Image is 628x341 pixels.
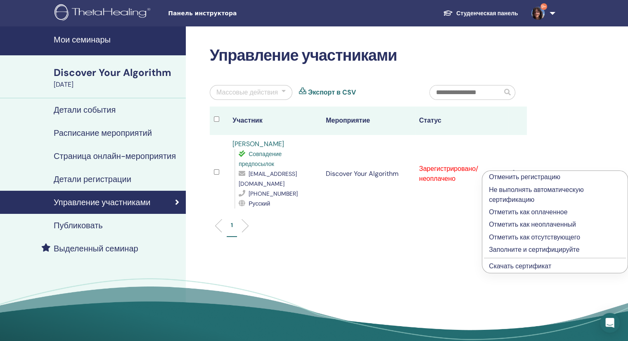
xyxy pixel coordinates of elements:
td: Discover Your Algorithm [322,135,415,213]
h4: Мои семинары [54,35,181,45]
h4: Выделенный семинар [54,244,138,253]
a: Студенческая панель [436,6,524,21]
div: Массовые действия [216,88,278,97]
img: logo.png [55,4,153,23]
p: Отметить как оплаченное [489,207,621,217]
div: Discover Your Algorithm [54,66,181,80]
span: [PHONE_NUMBER] [249,190,298,197]
a: Скачать сертификат [489,262,551,270]
h4: Управление участниками [54,197,150,207]
h4: Детали события [54,105,116,115]
p: Заполните и сертифицируйте [489,245,621,255]
th: Статус [415,107,508,135]
a: [PERSON_NAME] [232,140,284,148]
h4: Публиковать [54,220,103,230]
span: [EMAIL_ADDRESS][DOMAIN_NAME] [239,170,297,187]
a: Discover Your Algorithm[DATE] [49,66,186,90]
span: 9+ [540,3,547,10]
div: [DATE] [54,80,181,90]
th: Мероприятие [322,107,415,135]
p: Отменить регистрацию [489,172,621,182]
p: Не выполнять автоматическую сертификацию [489,185,621,205]
p: Отметить как отсутствующего [489,232,621,242]
img: default.jpg [531,7,545,20]
span: Русский [249,200,270,207]
p: Отметить как неоплаченный [489,220,621,230]
h4: Страница онлайн-мероприятия [54,151,176,161]
span: Панель инструктора [168,9,292,18]
img: graduation-cap-white.svg [443,9,453,17]
h4: Детали регистрации [54,174,131,184]
div: Open Intercom Messenger [600,313,620,333]
a: Экспорт в CSV [308,88,356,97]
h2: Управление участниками [210,46,527,65]
th: Участник [228,107,322,135]
p: 1 [231,221,233,230]
span: Совпадение предпосылок [239,150,282,168]
h4: Расписание мероприятий [54,128,152,138]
